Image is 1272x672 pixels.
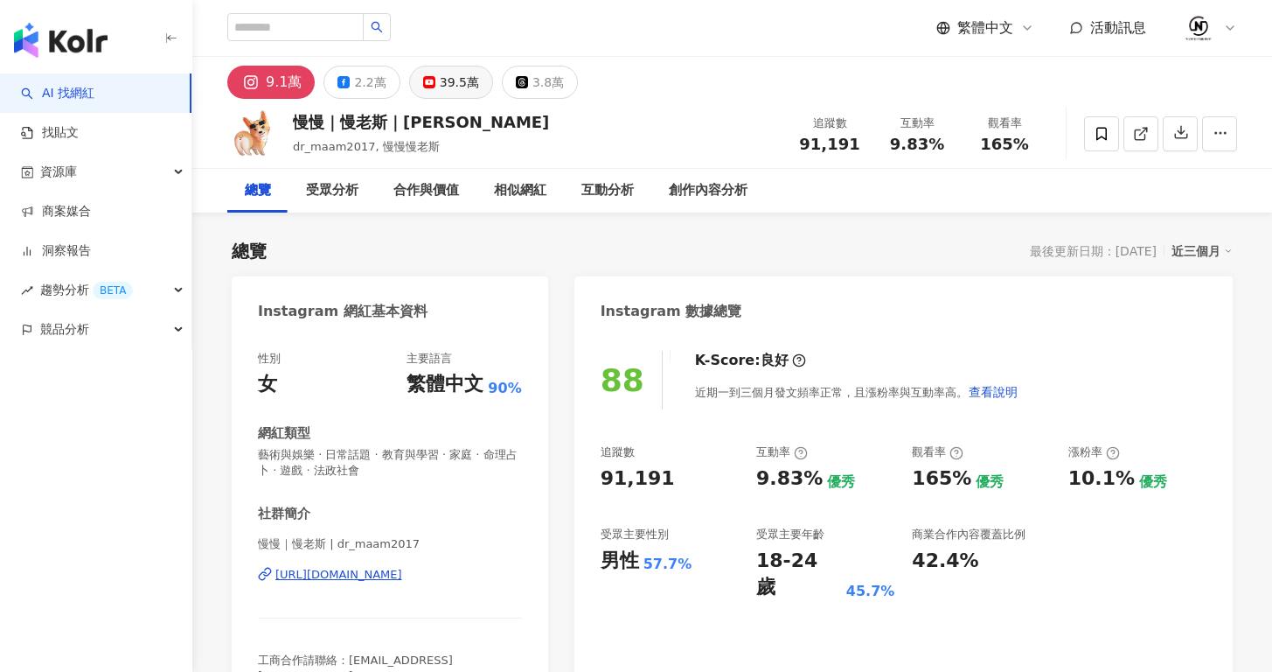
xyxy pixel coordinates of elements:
button: 9.1萬 [227,66,315,99]
span: rise [21,284,33,297]
div: 合作與價值 [393,180,459,201]
button: 2.2萬 [323,66,400,99]
a: 洞察報告 [21,242,91,260]
span: 趨勢分析 [40,270,133,310]
div: 互動率 [756,444,808,460]
div: 9.1萬 [266,70,302,94]
a: searchAI 找網紅 [21,85,94,102]
div: 近三個月 [1171,240,1233,262]
a: 商案媒合 [21,203,91,220]
div: [URL][DOMAIN_NAME] [275,567,402,583]
a: 找貼文 [21,124,79,142]
div: 商業合作內容覆蓋比例 [912,527,1025,542]
div: 2.2萬 [354,70,386,94]
div: K-Score : [695,351,806,370]
div: 創作內容分析 [669,180,747,201]
div: BETA [93,282,133,299]
div: 觀看率 [971,115,1038,132]
div: 繁體中文 [407,371,483,398]
span: 查看說明 [969,385,1018,399]
span: 競品分析 [40,310,89,349]
span: 91,191 [799,135,859,153]
div: 9.83% [756,465,823,493]
div: 165% [912,465,971,493]
button: 39.5萬 [409,66,493,99]
div: 45.7% [846,582,895,601]
div: 42.4% [912,548,978,575]
div: Instagram 網紅基本資料 [258,302,427,321]
div: 主要語言 [407,351,452,367]
div: 近期一到三個月發文頻率正常，且漲粉率與互動率高。 [695,374,1018,409]
div: 受眾分析 [306,180,358,201]
button: 3.8萬 [502,66,578,99]
img: logo [14,23,108,58]
span: 活動訊息 [1090,19,1146,36]
span: search [371,21,383,33]
span: 90% [488,379,521,398]
div: 互動分析 [581,180,634,201]
span: 慢慢｜慢老斯 | dr_maam2017 [258,536,522,552]
div: 57.7% [643,555,692,574]
div: 91,191 [601,465,675,493]
div: 男性 [601,548,639,575]
span: 9.83% [890,136,944,153]
div: 總覽 [245,180,271,201]
div: 受眾主要年齡 [756,527,824,542]
div: 優秀 [976,472,1004,492]
div: 相似網紅 [494,180,546,201]
div: 最後更新日期：[DATE] [1030,244,1157,258]
div: 漲粉率 [1068,444,1120,460]
div: 受眾主要性別 [601,527,669,542]
button: 查看說明 [968,374,1018,409]
div: 慢慢｜慢老斯｜[PERSON_NAME] [293,111,549,133]
a: [URL][DOMAIN_NAME] [258,567,522,583]
div: 10.1% [1068,465,1135,493]
div: 追蹤數 [601,444,635,460]
div: 總覽 [232,239,267,263]
span: 藝術與娛樂 · 日常話題 · 教育與學習 · 家庭 · 命理占卜 · 遊戲 · 法政社會 [258,447,522,479]
div: 追蹤數 [796,115,863,132]
div: 優秀 [1139,472,1167,492]
div: 39.5萬 [440,70,479,94]
div: 女 [258,371,277,398]
div: 互動率 [884,115,950,132]
div: 觀看率 [912,444,963,460]
span: dr_maam2017, 慢慢慢老斯 [293,140,440,153]
span: 165% [980,136,1029,153]
img: KOL Avatar [227,108,280,160]
div: Instagram 數據總覽 [601,302,742,321]
div: 18-24 歲 [756,548,842,602]
span: 繁體中文 [957,18,1013,38]
img: 02.jpeg [1182,11,1215,45]
div: 良好 [761,351,789,370]
div: 優秀 [827,472,855,492]
div: 網紅類型 [258,424,310,443]
div: 3.8萬 [532,70,564,94]
div: 性別 [258,351,281,367]
span: 資源庫 [40,152,77,192]
div: 社群簡介 [258,505,310,523]
div: 88 [601,362,644,398]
